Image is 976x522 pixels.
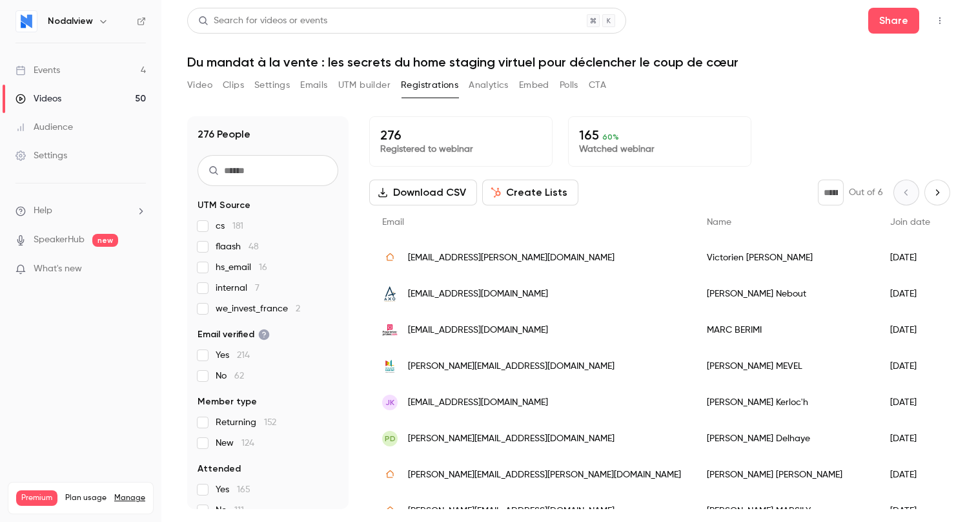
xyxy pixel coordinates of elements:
[877,348,943,384] div: [DATE]
[408,287,548,301] span: [EMAIL_ADDRESS][DOMAIN_NAME]
[34,262,82,276] span: What's new
[48,15,93,28] h6: Nodalview
[34,233,85,247] a: SpeakerHub
[216,349,250,362] span: Yes
[259,263,267,272] span: 16
[877,240,943,276] div: [DATE]
[849,186,883,199] p: Out of 6
[216,504,244,517] span: No
[338,75,391,96] button: UTM builder
[930,10,950,31] button: Top Bar Actions
[198,199,250,212] span: UTM Source
[65,493,107,503] span: Plan usage
[385,397,394,408] span: JK
[408,505,615,518] span: [PERSON_NAME][EMAIL_ADDRESS][DOMAIN_NAME]
[382,322,398,338] img: proprietes-privees.com
[382,286,398,302] img: axo.immo
[264,418,276,427] span: 152
[408,432,615,446] span: [PERSON_NAME][EMAIL_ADDRESS][DOMAIN_NAME]
[216,220,243,233] span: cs
[589,75,606,96] button: CTA
[369,180,477,205] button: Download CSV
[408,468,681,482] span: [PERSON_NAME][EMAIL_ADDRESS][PERSON_NAME][DOMAIN_NAME]
[890,218,930,227] span: Join date
[469,75,509,96] button: Analytics
[15,121,73,134] div: Audience
[408,396,548,410] span: [EMAIL_ADDRESS][DOMAIN_NAME]
[877,276,943,312] div: [DATE]
[241,439,254,448] span: 124
[216,261,267,274] span: hs_email
[694,276,877,312] div: [PERSON_NAME] Nebout
[408,324,548,337] span: [EMAIL_ADDRESS][DOMAIN_NAME]
[187,54,950,70] h1: Du mandat à la vente : les secrets du home staging virtuel pour déclencher le coup de cœur
[223,75,244,96] button: Clips
[232,222,243,231] span: 181
[382,467,398,483] img: safti.fr
[385,433,396,444] span: PD
[216,370,244,382] span: No
[16,11,37,32] img: Nodalview
[216,282,259,295] span: internal
[694,348,877,384] div: [PERSON_NAME] MEVEL
[237,485,250,494] span: 165
[401,75,458,96] button: Registrations
[519,75,549,96] button: Embed
[877,457,943,493] div: [DATE]
[216,483,250,496] span: Yes
[198,328,270,341] span: Email verified
[34,204,52,218] span: Help
[198,463,241,475] span: Attended
[16,490,57,506] span: Premium
[382,359,398,374] img: squarehabitat.fr
[408,360,615,373] span: [PERSON_NAME][EMAIL_ADDRESS][DOMAIN_NAME]
[187,75,212,96] button: Video
[694,384,877,421] div: [PERSON_NAME] Kerloc'h
[198,127,250,142] h1: 276 People
[15,149,67,162] div: Settings
[694,421,877,457] div: [PERSON_NAME] Delhaye
[382,503,398,519] img: safti.fr
[482,180,578,205] button: Create Lists
[694,457,877,493] div: [PERSON_NAME] [PERSON_NAME]
[694,240,877,276] div: Victorien [PERSON_NAME]
[237,351,250,360] span: 214
[707,218,731,227] span: Name
[249,242,259,251] span: 48
[234,506,244,515] span: 111
[380,143,542,156] p: Registered to webinar
[15,92,61,105] div: Videos
[877,421,943,457] div: [DATE]
[868,8,919,34] button: Share
[560,75,578,96] button: Polls
[216,416,276,429] span: Returning
[114,493,145,503] a: Manage
[602,132,619,141] span: 60 %
[254,75,290,96] button: Settings
[216,240,259,253] span: flaash
[877,312,943,348] div: [DATE]
[216,437,254,450] span: New
[92,234,118,247] span: new
[15,204,146,218] li: help-dropdown-opener
[234,371,244,381] span: 62
[579,127,740,143] p: 165
[694,312,877,348] div: MARC BERIMI
[380,127,542,143] p: 276
[579,143,740,156] p: Watched webinar
[924,180,950,205] button: Next page
[255,284,259,293] span: 7
[408,251,615,265] span: [EMAIL_ADDRESS][PERSON_NAME][DOMAIN_NAME]
[198,395,257,408] span: Member type
[877,384,943,421] div: [DATE]
[15,64,60,77] div: Events
[300,75,327,96] button: Emails
[130,264,146,275] iframe: Noticeable Trigger
[296,304,300,313] span: 2
[198,14,327,28] div: Search for videos or events
[216,302,300,315] span: we_invest_france
[382,250,398,266] img: safti.fr
[382,218,404,227] span: Email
